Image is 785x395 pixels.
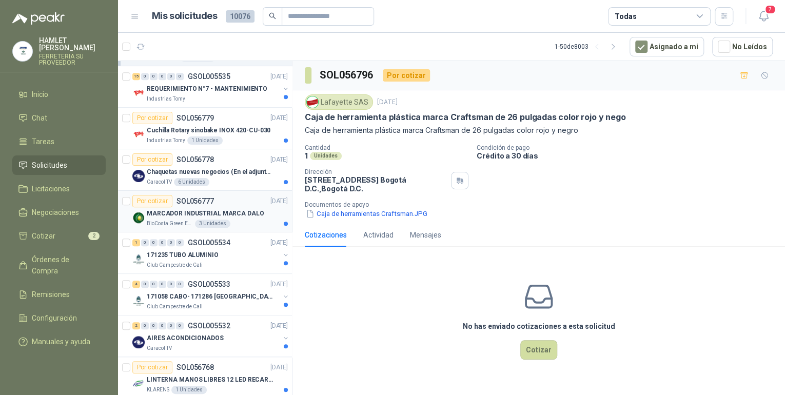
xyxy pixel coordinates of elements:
[159,239,166,246] div: 0
[39,53,106,66] p: FERRETERIA SU PROVEEDOR
[187,136,223,145] div: 1 Unidades
[176,364,214,371] p: SOL056768
[305,208,428,219] button: Caja de herramientas Craftsman.JPG
[176,322,184,329] div: 0
[132,253,145,265] img: Company Logo
[630,37,704,56] button: Asignado a mi
[188,281,230,288] p: GSOL005533
[147,386,169,394] p: KLARENS
[132,195,172,207] div: Por cotizar
[310,152,342,160] div: Unidades
[39,37,106,51] p: HAMLET [PERSON_NAME]
[141,73,149,80] div: 0
[12,108,106,128] a: Chat
[147,303,203,311] p: Club Campestre de Cali
[132,336,145,348] img: Company Logo
[147,209,264,219] p: MARCADOR INDUSTRIAL MARCA DALO
[32,136,54,147] span: Tareas
[150,322,158,329] div: 0
[477,144,781,151] p: Condición de pago
[159,281,166,288] div: 0
[176,239,184,246] div: 0
[159,322,166,329] div: 0
[270,155,288,165] p: [DATE]
[270,363,288,372] p: [DATE]
[270,321,288,331] p: [DATE]
[132,153,172,166] div: Por cotizar
[12,85,106,104] a: Inicio
[176,281,184,288] div: 0
[32,207,79,218] span: Negociaciones
[12,332,106,351] a: Manuales y ayuda
[147,292,274,302] p: 171058 CABO- 171286 [GEOGRAPHIC_DATA]
[132,87,145,99] img: Company Logo
[118,191,292,232] a: Por cotizarSOL056777[DATE] Company LogoMARCADOR INDUSTRIAL MARCA DALOBioCosta Green Energy S.A.S3...
[305,168,447,175] p: Dirección
[754,7,773,26] button: 7
[147,250,219,260] p: 171235 TUBO ALUMINIO
[32,336,90,347] span: Manuales y ayuda
[12,179,106,199] a: Licitaciones
[150,239,158,246] div: 0
[12,250,106,281] a: Órdenes de Compra
[159,73,166,80] div: 0
[147,261,203,269] p: Club Campestre de Cali
[305,175,447,193] p: [STREET_ADDRESS] Bogotá D.C. , Bogotá D.C.
[132,281,140,288] div: 4
[147,167,274,177] p: Chaquetas nuevas negocios (En el adjunto mas informacion)
[410,229,441,241] div: Mensajes
[176,73,184,80] div: 0
[270,196,288,206] p: [DATE]
[167,281,175,288] div: 0
[132,239,140,246] div: 1
[12,308,106,328] a: Configuración
[270,72,288,82] p: [DATE]
[270,280,288,289] p: [DATE]
[132,236,290,269] a: 1 0 0 0 0 0 GSOL005534[DATE] Company Logo171235 TUBO ALUMINIOClub Campestre de Cali
[363,229,394,241] div: Actividad
[32,89,48,100] span: Inicio
[132,278,290,311] a: 4 0 0 0 0 0 GSOL005533[DATE] Company Logo171058 CABO- 171286 [GEOGRAPHIC_DATA]Club Campestre de Cali
[132,73,140,80] div: 15
[147,126,270,135] p: Cuchilla Rotary sinobake INOX 420-CU-030
[270,238,288,248] p: [DATE]
[12,12,65,25] img: Logo peakr
[132,112,172,124] div: Por cotizar
[147,84,267,94] p: REQUERIMIENTO N°7 - MANTENIMIENTO
[188,322,230,329] p: GSOL005532
[132,294,145,307] img: Company Logo
[12,285,106,304] a: Remisiones
[171,386,207,394] div: 1 Unidades
[118,108,292,149] a: Por cotizarSOL056779[DATE] Company LogoCuchilla Rotary sinobake INOX 420-CU-030Industrias Tomy1 U...
[132,320,290,352] a: 2 0 0 0 0 0 GSOL005532[DATE] Company LogoAIRES ACONDICIONADOSCaracol TV
[477,151,781,160] p: Crédito a 30 días
[88,232,100,240] span: 2
[13,42,32,61] img: Company Logo
[520,340,557,360] button: Cotizar
[132,70,290,103] a: 15 0 0 0 0 0 GSOL005535[DATE] Company LogoREQUERIMIENTO N°7 - MANTENIMIENTOIndustrias Tomy
[150,281,158,288] div: 0
[12,203,106,222] a: Negociaciones
[12,226,106,246] a: Cotizar2
[147,178,172,186] p: Caracol TV
[132,211,145,224] img: Company Logo
[305,201,781,208] p: Documentos de apoyo
[188,73,230,80] p: GSOL005535
[132,378,145,390] img: Company Logo
[32,312,77,324] span: Configuración
[152,9,218,24] h1: Mis solicitudes
[32,230,55,242] span: Cotizar
[377,97,398,107] p: [DATE]
[188,239,230,246] p: GSOL005534
[615,11,636,22] div: Todas
[147,95,185,103] p: Industrias Tomy
[118,149,292,191] a: Por cotizarSOL056778[DATE] Company LogoChaquetas nuevas negocios (En el adjunto mas informacion)C...
[167,322,175,329] div: 0
[305,151,308,160] p: 1
[167,239,175,246] div: 0
[32,160,67,171] span: Solicitudes
[132,322,140,329] div: 2
[147,344,172,352] p: Caracol TV
[305,229,347,241] div: Cotizaciones
[147,375,274,385] p: LINTERNA MANOS LIBRES 12 LED RECARGALE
